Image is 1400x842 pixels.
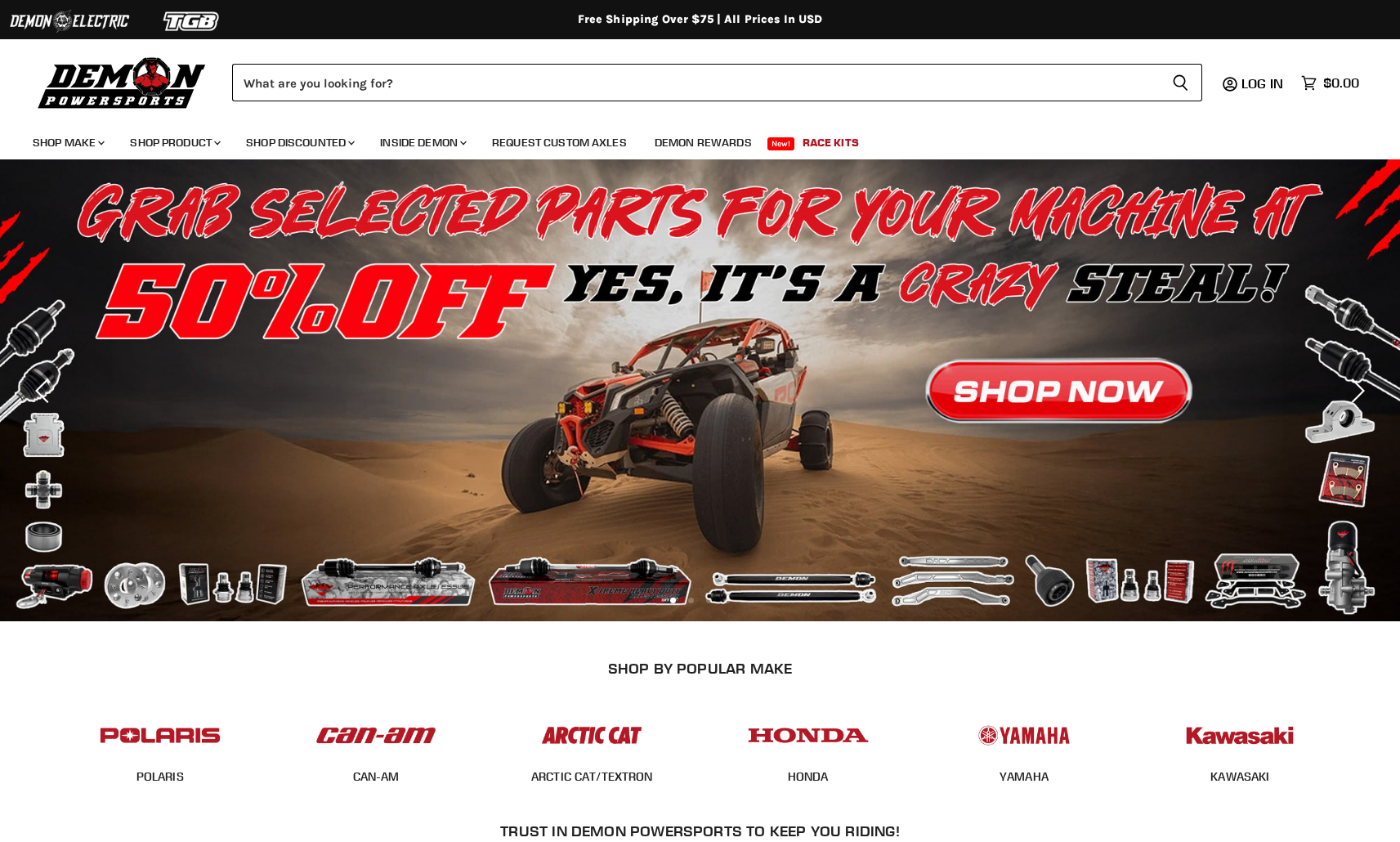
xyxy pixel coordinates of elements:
ul: Main menu [20,119,1355,159]
img: POPULAR_MAKE_logo_1_adc20308-ab24-48c4-9fac-e3c1a623d575.jpg [312,710,440,760]
span: YAMAHA [1000,769,1049,786]
a: Shop Make [20,126,114,159]
input: Search [232,64,1159,101]
a: $0.00 [1293,71,1367,95]
img: POPULAR_MAKE_logo_5_20258e7f-293c-4aac-afa8-159eaa299126.jpg [960,710,1088,760]
a: YAMAHA [1000,769,1049,784]
div: Free Shipping Over $75 | All Prices In USD [47,12,1354,27]
span: Log in [1241,75,1283,92]
a: Shop Discounted [234,126,365,159]
li: Page dot 3 [706,598,712,603]
img: Demon Powersports [33,53,212,111]
li: Page dot 4 [724,598,730,603]
a: ARCTIC CAT/TEXTRON [531,769,653,784]
li: Page dot 2 [688,598,694,603]
a: Demon Rewards [642,126,764,159]
button: Next [1339,374,1371,407]
a: POLARIS [136,769,184,784]
a: KAWASAKI [1210,769,1269,784]
a: Request Custom Axles [480,126,639,159]
form: Product [232,64,1202,101]
a: Race Kits [790,126,871,159]
span: $0.00 [1323,75,1359,91]
span: New! [767,137,795,150]
button: Search [1159,64,1202,101]
img: POPULAR_MAKE_logo_4_4923a504-4bac-4306-a1be-165a52280178.jpg [745,710,872,760]
a: Shop Product [118,126,230,159]
span: KAWASAKI [1210,769,1269,786]
button: Previous [29,374,61,407]
img: POPULAR_MAKE_logo_6_76e8c46f-2d1e-4ecc-b320-194822857d41.jpg [1176,710,1304,760]
span: CAN-AM [353,769,400,786]
li: Page dot 1 [670,598,676,603]
img: TGB Logo 2 [131,6,253,37]
a: Log in [1234,76,1293,91]
span: HONDA [788,769,829,786]
a: Inside Demon [368,126,476,159]
img: Demon Electric Logo 2 [8,6,131,37]
h2: Trust In Demon Powersports To Keep You Riding! [85,822,1315,840]
img: POPULAR_MAKE_logo_2_dba48cf1-af45-46d4-8f73-953a0f002620.jpg [96,710,224,760]
a: CAN-AM [353,769,400,784]
h2: SHOP BY POPULAR MAKE [66,660,1334,677]
span: ARCTIC CAT/TEXTRON [531,769,653,786]
a: HONDA [788,769,829,784]
span: POLARIS [136,769,184,786]
img: POPULAR_MAKE_logo_3_027535af-6171-4c5e-a9bc-f0eccd05c5d6.jpg [528,710,655,760]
